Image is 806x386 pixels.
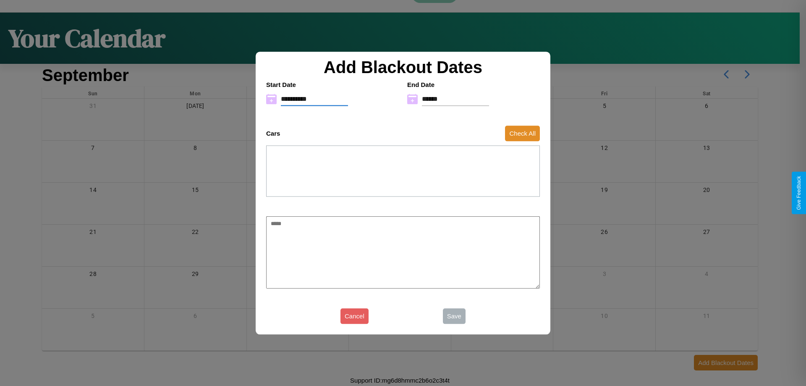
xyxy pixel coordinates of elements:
h4: Cars [266,130,280,137]
button: Cancel [340,308,369,324]
div: Give Feedback [796,176,802,210]
h4: End Date [407,81,540,88]
h4: Start Date [266,81,399,88]
button: Check All [505,126,540,141]
button: Save [443,308,466,324]
h2: Add Blackout Dates [262,58,544,77]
